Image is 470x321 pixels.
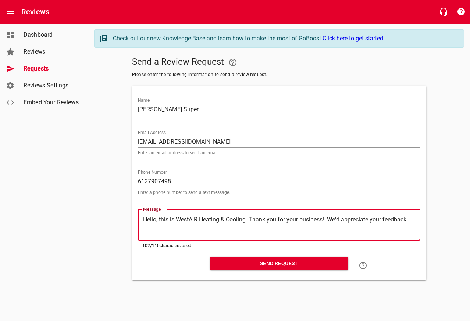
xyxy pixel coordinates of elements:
span: Reviews [24,47,79,56]
label: Email Address [138,130,166,135]
span: Dashboard [24,30,79,39]
a: Your Google or Facebook account must be connected to "Send a Review Request" [224,54,242,71]
a: Click here to get started. [323,35,385,42]
button: Open drawer [2,3,19,21]
p: Enter an email address to send an email. [138,151,420,155]
label: Name [138,98,150,102]
span: 102 / 110 characters used. [142,243,192,248]
h6: Reviews [21,6,49,18]
a: Learn how to "Send a Review Request" [354,257,372,274]
p: Enter a phone number to send a text message. [138,190,420,195]
button: Support Portal [452,3,470,21]
span: Reviews Settings [24,81,79,90]
span: Send Request [216,259,342,268]
textarea: Hello, this is WestAIR Heating & Cooling. Thank you for your business! We'd appreciate your feedb... [143,216,415,234]
span: Please enter the following information to send a review request. [132,71,426,79]
button: Live Chat [435,3,452,21]
div: Check out our new Knowledge Base and learn how to make the most of GoBoost. [113,34,456,43]
button: Send Request [210,257,348,270]
span: Embed Your Reviews [24,98,79,107]
h5: Send a Review Request [132,54,426,71]
span: Requests [24,64,79,73]
label: Phone Number [138,170,167,174]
